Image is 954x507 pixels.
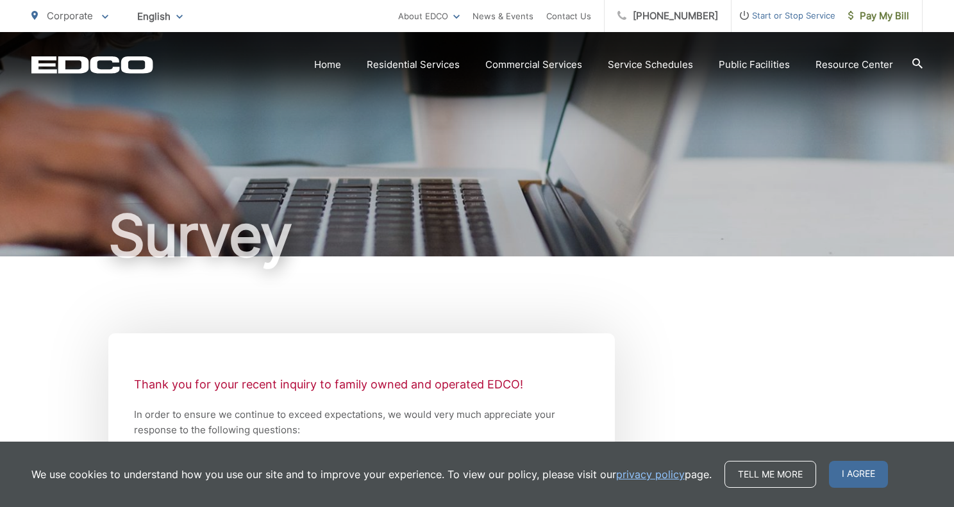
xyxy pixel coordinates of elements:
a: Public Facilities [719,57,790,72]
a: EDCD logo. Return to the homepage. [31,56,153,74]
a: Residential Services [367,57,460,72]
a: Contact Us [546,8,591,24]
span: I agree [829,461,888,488]
span: English [128,5,192,28]
span: Pay My Bill [848,8,909,24]
p: We use cookies to understand how you use our site and to improve your experience. To view our pol... [31,467,712,482]
p: In order to ensure we continue to exceed expectations, we would very much appreciate your respons... [134,407,589,438]
a: Service Schedules [608,57,693,72]
h1: Survey [31,204,923,268]
a: News & Events [473,8,533,24]
a: Tell me more [724,461,816,488]
a: Home [314,57,341,72]
p: Thank you for your recent inquiry to family owned and operated EDCO! [134,375,589,394]
a: privacy policy [616,467,685,482]
span: Corporate [47,10,93,22]
a: Commercial Services [485,57,582,72]
a: About EDCO [398,8,460,24]
a: Resource Center [816,57,893,72]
